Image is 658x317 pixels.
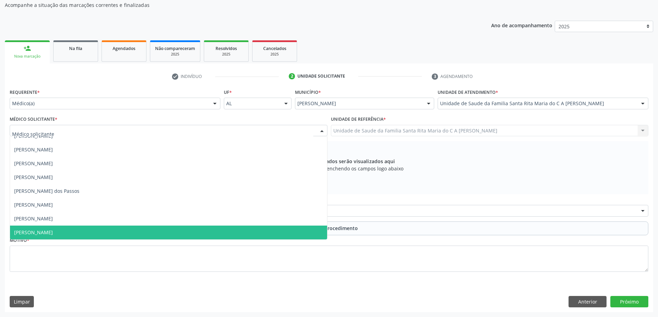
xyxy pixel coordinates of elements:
[10,221,648,235] button: Adicionar Procedimento
[10,114,57,125] label: Médico Solicitante
[297,100,420,107] span: [PERSON_NAME]
[113,46,135,51] span: Agendados
[5,1,459,9] p: Acompanhe a situação das marcações correntes e finalizadas
[438,87,498,98] label: Unidade de atendimento
[209,52,244,57] div: 2025
[23,44,31,52] div: person_add
[216,46,237,51] span: Resolvidos
[155,46,195,51] span: Não compareceram
[224,87,232,98] label: UF
[226,100,278,107] span: AL
[491,21,552,29] p: Ano de acompanhamento
[14,201,53,208] span: [PERSON_NAME]
[289,73,295,79] div: 2
[14,174,53,180] span: [PERSON_NAME]
[12,100,206,107] span: Médico(a)
[569,296,607,308] button: Anterior
[297,73,345,79] div: Unidade solicitante
[14,188,79,194] span: [PERSON_NAME] dos Passos
[10,87,40,98] label: Requerente
[10,235,29,246] label: Motivo
[12,127,313,141] input: Médico solicitante
[263,46,286,51] span: Cancelados
[14,146,53,153] span: [PERSON_NAME]
[69,46,82,51] span: Na fila
[257,52,292,57] div: 2025
[14,229,53,236] span: [PERSON_NAME]
[255,165,403,172] span: Adicione os procedimentos preenchendo os campos logo abaixo
[610,296,648,308] button: Próximo
[440,100,634,107] span: Unidade de Saude da Familia Santa Rita Maria do C A [PERSON_NAME]
[301,225,358,232] span: Adicionar Procedimento
[14,160,53,167] span: [PERSON_NAME]
[331,114,386,125] label: Unidade de referência
[263,158,395,165] span: Os procedimentos adicionados serão visualizados aqui
[14,215,53,222] span: [PERSON_NAME]
[10,54,45,59] div: Nova marcação
[295,87,321,98] label: Município
[155,52,195,57] div: 2025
